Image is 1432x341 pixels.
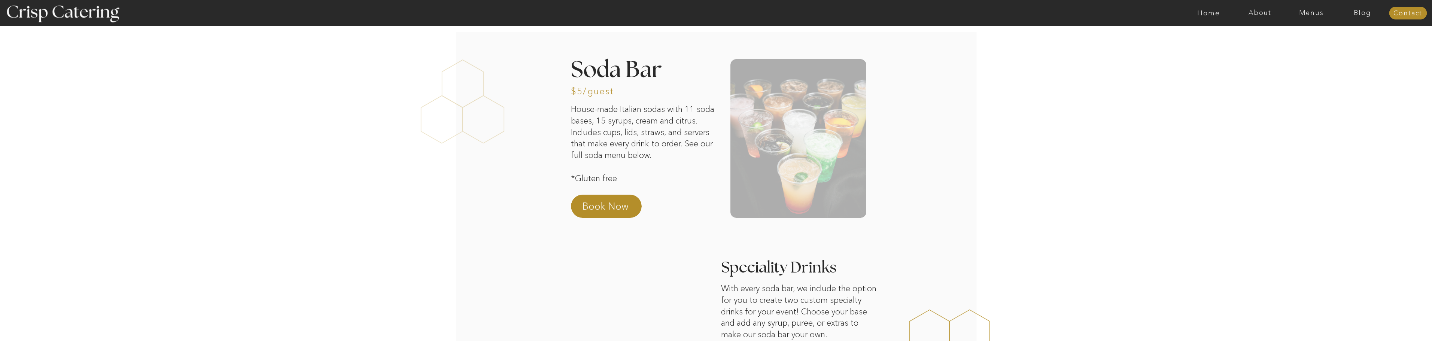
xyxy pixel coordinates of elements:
[1183,9,1234,17] a: Home
[571,87,614,94] h3: $5/guest
[1337,9,1388,17] a: Blog
[1286,9,1337,17] a: Menus
[1389,10,1427,17] a: Contact
[571,59,715,79] h2: Soda Bar
[1234,9,1286,17] a: About
[582,200,648,217] a: Book Now
[721,260,960,267] h3: Speciality Drinks
[571,104,715,183] p: House-made Italian sodas with 11 soda bases, 15 syrups, cream and citrus. Includes cups, lids, st...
